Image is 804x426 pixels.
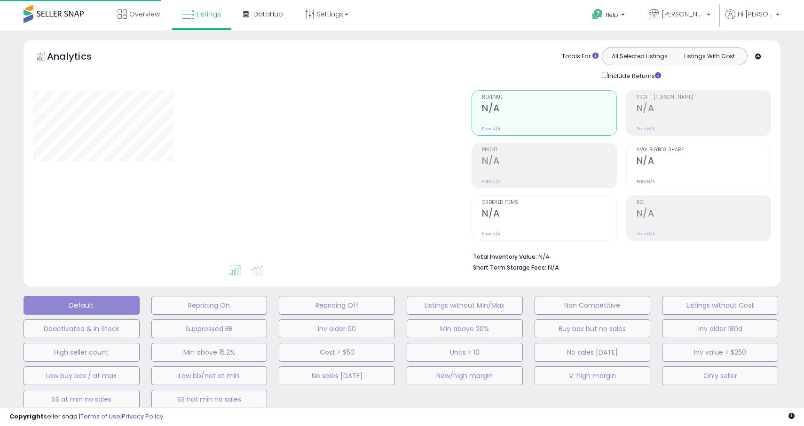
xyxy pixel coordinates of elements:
[407,366,523,385] button: New/high margin
[662,296,778,315] button: Listings without Cost
[151,390,268,409] button: SS not min no sales
[279,296,395,315] button: Repricing Off
[535,319,651,338] button: Buy box but no sales
[535,343,651,362] button: No sales [DATE]
[279,319,395,338] button: Inv older 90
[662,319,778,338] button: Inv older 180d
[151,343,268,362] button: Min above 15.2%
[595,70,672,81] div: Include Returns
[253,9,283,19] span: DataHub
[482,208,616,221] h2: N/A
[482,103,616,116] h2: N/A
[9,412,163,421] div: seller snap | |
[24,366,140,385] button: Low buy box / at max
[9,412,44,421] strong: Copyright
[24,296,140,315] button: Default
[637,200,771,205] span: ROI
[24,343,140,362] button: High seller count
[591,8,603,20] i: Get Help
[279,366,395,385] button: No sales [DATE]
[562,52,599,61] div: Totals For
[637,208,771,221] h2: N/A
[407,319,523,338] button: Min above 20%
[637,155,771,168] h2: N/A
[662,366,778,385] button: Only seller
[151,296,268,315] button: Repricing On
[637,95,771,100] span: Profit [PERSON_NAME]
[584,1,634,31] a: Help
[738,9,773,19] span: Hi [PERSON_NAME]
[482,200,616,205] span: Ordered Items
[637,178,655,184] small: Prev: N/A
[151,366,268,385] button: Low bb/not at min
[637,103,771,116] h2: N/A
[279,343,395,362] button: Cost > $50
[605,50,675,62] button: All Selected Listings
[129,9,160,19] span: Overview
[473,250,764,262] li: N/A
[473,263,546,271] b: Short Term Storage Fees:
[47,50,110,65] h5: Analytics
[482,95,616,100] span: Revenue
[407,343,523,362] button: Units > 10
[637,231,655,237] small: Prev: N/A
[482,231,500,237] small: Prev: N/A
[662,9,704,19] span: [PERSON_NAME] & Co
[535,296,651,315] button: Non Competitive
[24,390,140,409] button: SS at min no sales
[637,147,771,153] span: Avg. Buybox Share
[535,366,651,385] button: V. high margin
[151,319,268,338] button: Suppressed BB
[482,126,500,132] small: Prev: N/A
[606,11,618,19] span: Help
[473,253,537,261] b: Total Inventory Value:
[662,343,778,362] button: Inv value > $250
[482,155,616,168] h2: N/A
[725,9,780,31] a: Hi [PERSON_NAME]
[674,50,744,62] button: Listings With Cost
[482,178,500,184] small: Prev: N/A
[548,263,559,272] span: N/A
[24,319,140,338] button: Deactivated & In Stock
[637,126,655,132] small: Prev: N/A
[197,9,221,19] span: Listings
[407,296,523,315] button: Listings without Min/Max
[482,147,616,153] span: Profit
